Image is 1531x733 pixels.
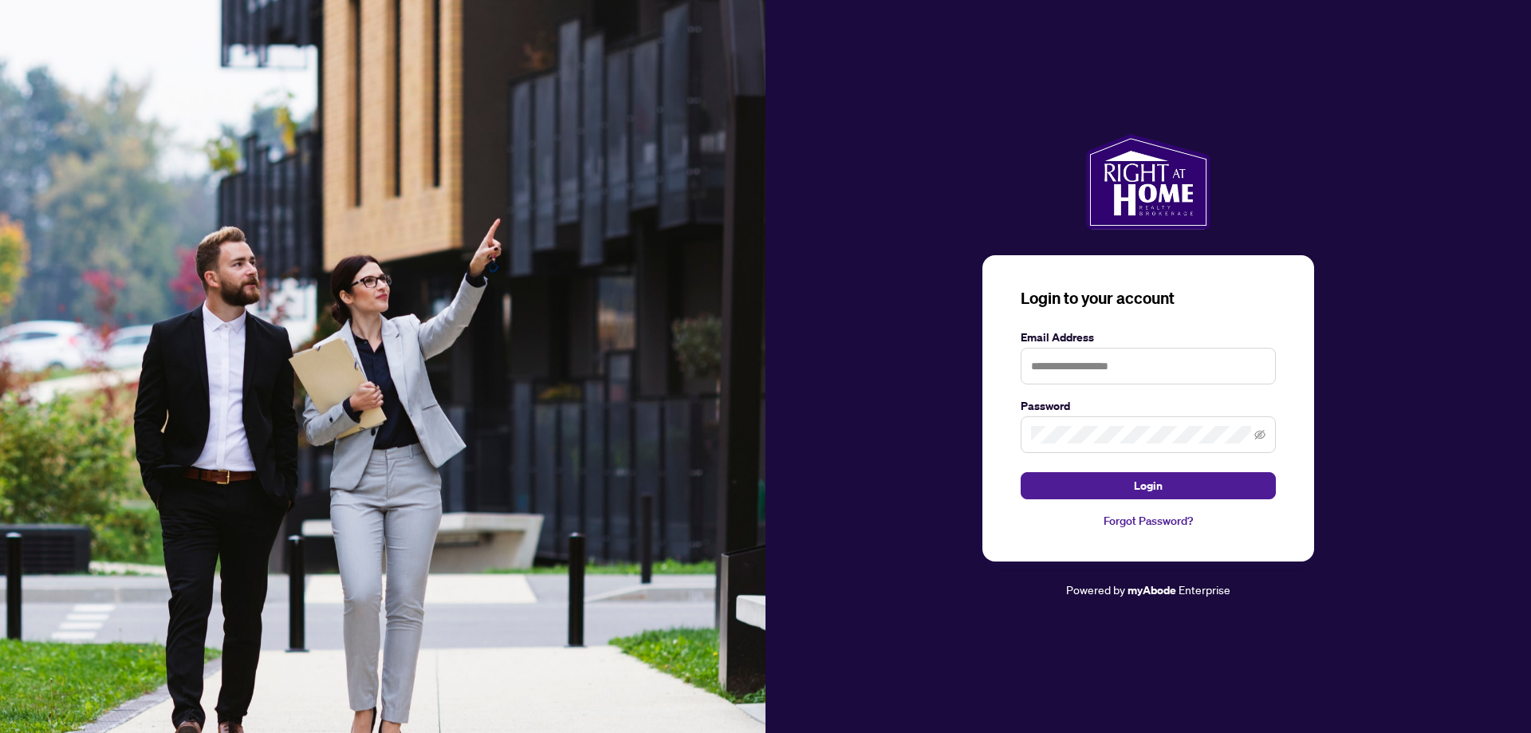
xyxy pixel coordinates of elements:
a: Forgot Password? [1021,512,1276,530]
label: Password [1021,397,1276,415]
span: eye-invisible [1254,429,1265,440]
h3: Login to your account [1021,287,1276,309]
button: Login [1021,472,1276,499]
span: Powered by [1066,582,1125,597]
span: Login [1134,473,1163,499]
a: myAbode [1128,581,1176,599]
img: ma-logo [1086,134,1210,230]
label: Email Address [1021,329,1276,346]
span: Enterprise [1179,582,1230,597]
